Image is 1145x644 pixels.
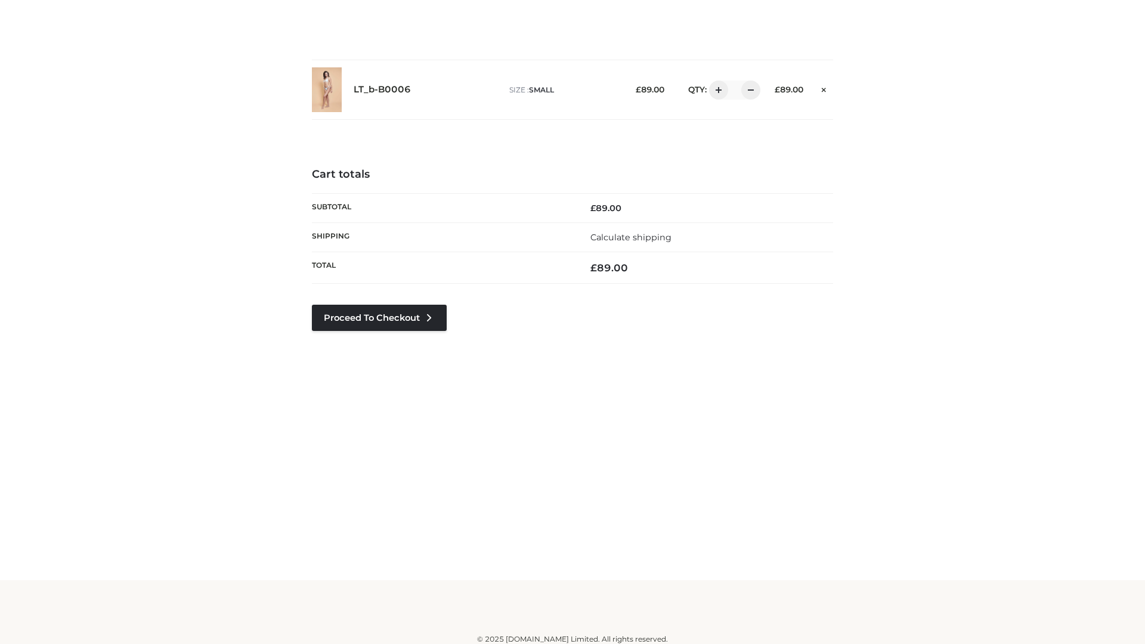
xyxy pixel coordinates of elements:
span: £ [590,262,597,274]
th: Total [312,252,572,284]
bdi: 89.00 [775,85,803,94]
span: £ [636,85,641,94]
bdi: 89.00 [590,262,628,274]
h4: Cart totals [312,168,833,181]
bdi: 89.00 [636,85,664,94]
th: Shipping [312,222,572,252]
a: Remove this item [815,80,833,96]
a: LT_b-B0006 [354,84,411,95]
span: £ [590,203,596,213]
a: Proceed to Checkout [312,305,447,331]
div: QTY: [676,80,756,100]
span: £ [775,85,780,94]
bdi: 89.00 [590,203,621,213]
a: Calculate shipping [590,232,671,243]
span: SMALL [529,85,554,94]
p: size : [509,85,617,95]
th: Subtotal [312,193,572,222]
